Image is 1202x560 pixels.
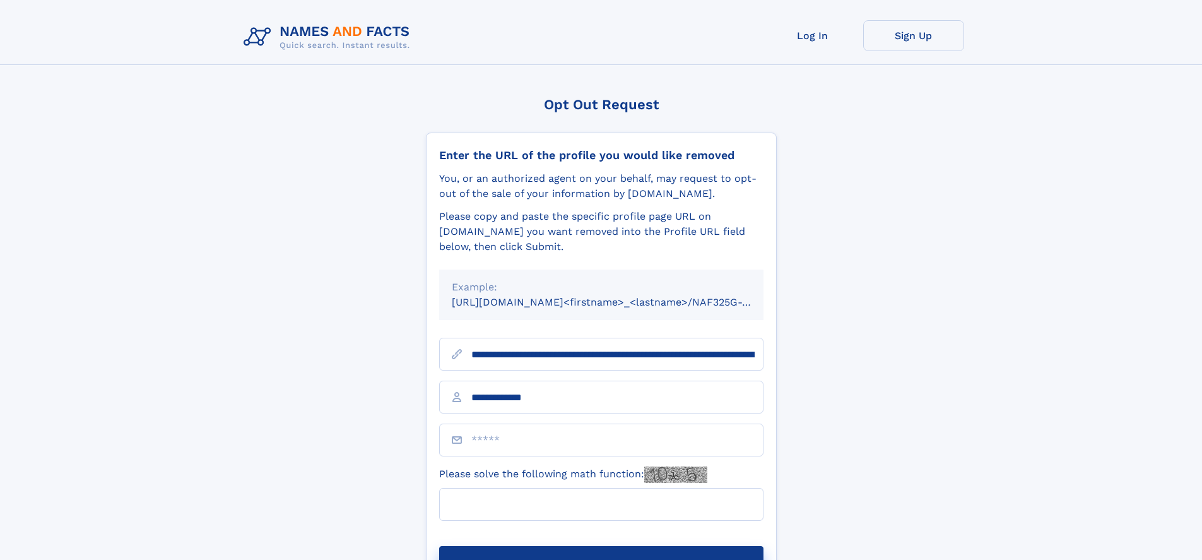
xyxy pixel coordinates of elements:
img: Logo Names and Facts [239,20,420,54]
div: Example: [452,280,751,295]
div: Enter the URL of the profile you would like removed [439,148,763,162]
div: Please copy and paste the specific profile page URL on [DOMAIN_NAME] you want removed into the Pr... [439,209,763,254]
div: You, or an authorized agent on your behalf, may request to opt-out of the sale of your informatio... [439,171,763,201]
label: Please solve the following math function: [439,467,707,483]
a: Sign Up [863,20,964,51]
small: [URL][DOMAIN_NAME]<firstname>_<lastname>/NAF325G-xxxxxxxx [452,296,787,308]
a: Log In [762,20,863,51]
div: Opt Out Request [426,97,777,112]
